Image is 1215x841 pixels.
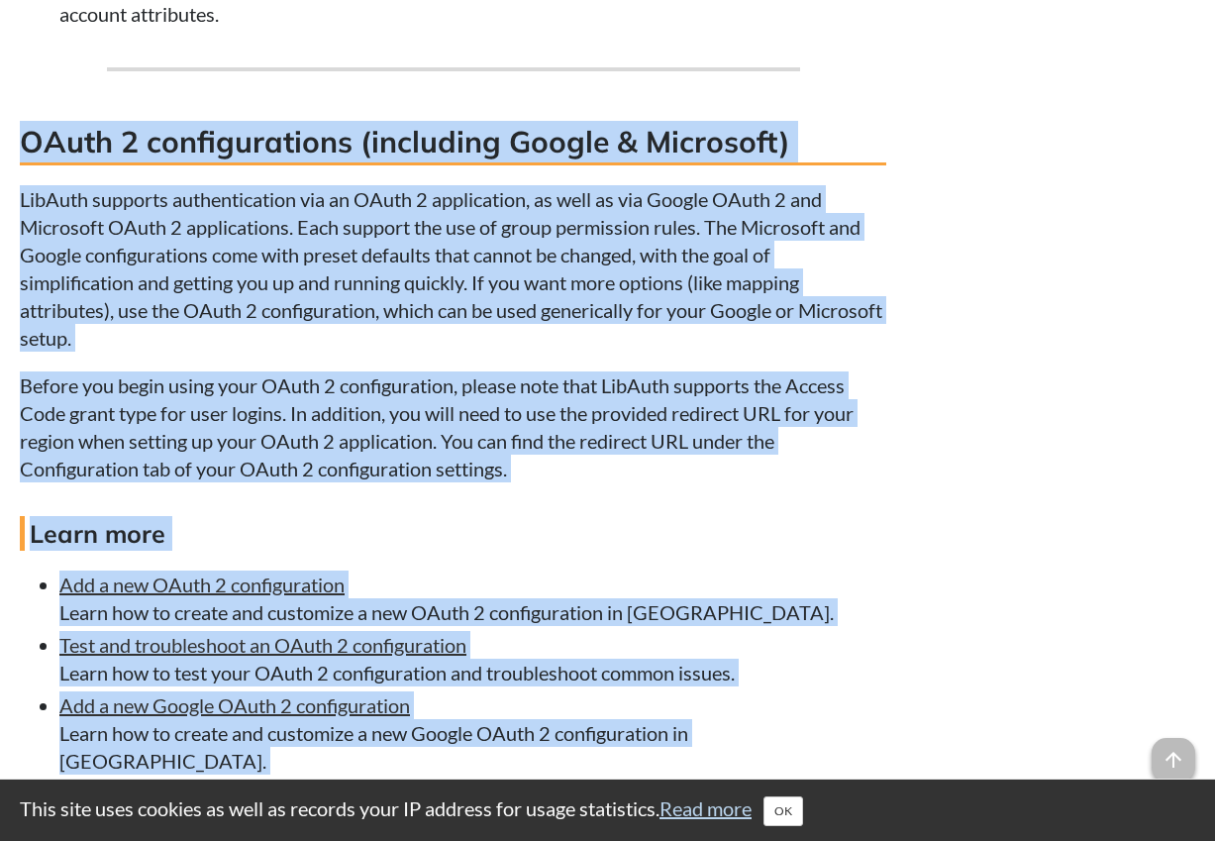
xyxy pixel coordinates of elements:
a: Add a new Google OAuth 2 configuration [59,693,410,717]
li: Learn how to test your OAuth 2 configuration and troubleshoot common issues. [59,631,886,686]
a: arrow_upward [1152,740,1195,764]
li: Learn how to create and customize a new OAuth 2 configuration in [GEOGRAPHIC_DATA]. [59,571,886,626]
button: Close [763,796,803,826]
li: Learn how to create and customize a new Google OAuth 2 configuration in [GEOGRAPHIC_DATA]. [59,691,886,775]
h3: OAuth 2 configurations (including Google & Microsoft) [20,121,886,165]
p: LibAuth supports authentication via an OAuth 2 application, as well as via Google OAuth 2 and Mic... [20,185,886,352]
p: Before you begin using your OAuth 2 configuration, please note that LibAuth supports the Access C... [20,371,886,482]
a: Add a new OAuth 2 configuration [59,573,345,596]
a: Read more [659,796,752,820]
h4: Learn more [20,516,886,551]
a: Test and troubleshoot an OAuth 2 configuration [59,633,466,657]
span: arrow_upward [1152,738,1195,782]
